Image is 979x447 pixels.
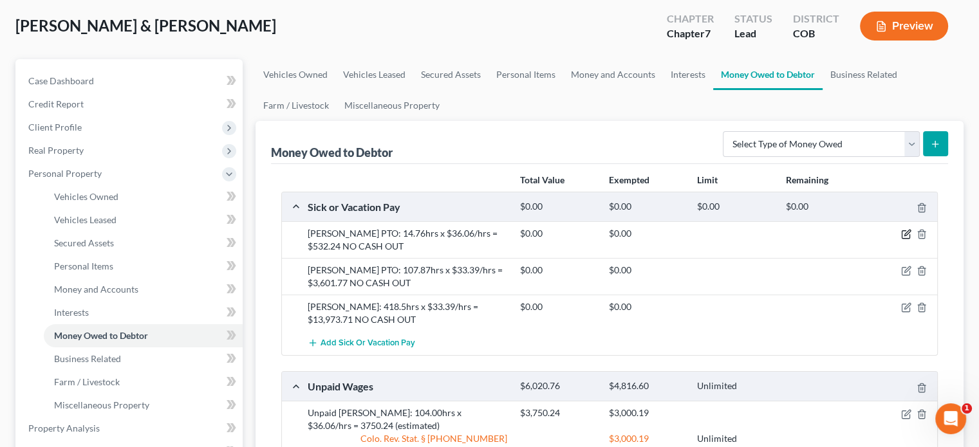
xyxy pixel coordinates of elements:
[18,417,243,440] a: Property Analysis
[602,201,691,213] div: $0.00
[44,324,243,347] a: Money Owed to Debtor
[256,59,335,90] a: Vehicles Owned
[28,423,100,433] span: Property Analysis
[54,353,121,364] span: Business Related
[514,300,602,313] div: $0.00
[705,27,711,39] span: 7
[602,406,691,419] div: $3,000.19
[44,370,243,394] a: Farm / Livestock
[15,16,276,35] span: [PERSON_NAME] & [PERSON_NAME]
[602,264,691,277] div: $0.00
[54,376,120,387] span: Farm / Livestock
[54,260,113,271] span: Personal Items
[793,12,839,26] div: District
[337,90,447,121] a: Miscellaneous Property
[786,174,828,185] strong: Remaining
[301,227,514,253] div: [PERSON_NAME] PTO: 14.76hrs x $36.06/hrs = $532.24 NO CASH OUT
[18,69,243,93] a: Case Dashboard
[823,59,905,90] a: Business Related
[413,59,489,90] a: Secured Assets
[602,380,691,392] div: $4,816.60
[935,403,966,434] iframe: Intercom live chat
[514,201,602,213] div: $0.00
[54,399,149,410] span: Miscellaneous Property
[734,26,772,41] div: Lead
[271,145,395,160] div: Money Owed to Debtor
[54,214,117,225] span: Vehicles Leased
[44,394,243,417] a: Miscellaneous Property
[563,59,663,90] a: Money and Accounts
[609,174,649,185] strong: Exempted
[691,432,779,445] div: Unlimited
[489,59,563,90] a: Personal Items
[54,284,138,295] span: Money and Accounts
[28,122,82,132] span: Client Profile
[44,278,243,301] a: Money and Accounts
[602,227,691,240] div: $0.00
[697,174,718,185] strong: Limit
[256,90,337,121] a: Farm / Livestock
[514,264,602,277] div: $0.00
[514,227,602,240] div: $0.00
[602,432,691,445] div: $3,000.19
[962,403,972,414] span: 1
[667,26,714,41] div: Chapter
[860,12,948,41] button: Preview
[779,201,868,213] div: $0.00
[734,12,772,26] div: Status
[301,379,514,393] div: Unpaid Wages
[602,300,691,313] div: $0.00
[54,191,118,202] span: Vehicles Owned
[301,406,514,432] div: Unpaid [PERSON_NAME]: 104.00hrs x $36.06/hrs = 3750.24 (estimated)
[713,59,823,90] a: Money Owed to Debtor
[18,93,243,116] a: Credit Report
[28,168,102,179] span: Personal Property
[514,406,602,419] div: $3,750.24
[514,380,602,392] div: $6,020.76
[520,174,564,185] strong: Total Value
[308,331,415,355] button: Add Sick or Vacation Pay
[54,330,148,341] span: Money Owed to Debtor
[44,232,243,255] a: Secured Assets
[663,59,713,90] a: Interests
[54,307,89,318] span: Interests
[301,300,514,326] div: [PERSON_NAME]: 418.5hrs x $33.39/hrs = $13,973.71 NO CASH OUT
[301,200,514,214] div: Sick or Vacation Pay
[793,26,839,41] div: COB
[301,432,514,445] div: Colo. Rev. Stat. § [PHONE_NUMBER]
[301,264,514,289] div: [PERSON_NAME] PTO: 107.87hrs x $33.39/hrs = $3,601.77 NO CASH OUT
[28,75,94,86] span: Case Dashboard
[44,347,243,370] a: Business Related
[335,59,413,90] a: Vehicles Leased
[28,145,84,156] span: Real Property
[691,380,779,392] div: Unlimited
[54,237,114,248] span: Secured Assets
[44,255,243,278] a: Personal Items
[691,201,779,213] div: $0.00
[44,185,243,208] a: Vehicles Owned
[321,338,415,349] span: Add Sick or Vacation Pay
[28,98,84,109] span: Credit Report
[44,301,243,324] a: Interests
[44,208,243,232] a: Vehicles Leased
[667,12,714,26] div: Chapter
